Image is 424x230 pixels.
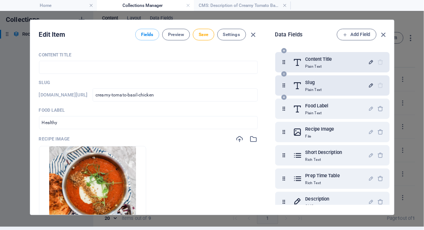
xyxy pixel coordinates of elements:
[306,203,330,209] p: CMS
[306,87,322,93] p: Plain Text
[306,171,340,180] h6: Prep Time Table
[275,30,337,39] h6: Data Fields
[306,110,328,116] p: Plain Text
[199,32,208,37] span: Save
[250,135,258,143] i: Select from file manager or stock photos
[39,80,258,86] p: Slug
[194,1,291,9] h4: CMS: Description of Creamy Tomato Basil Chicken
[217,29,246,40] button: Settings
[39,52,258,58] p: Content Title
[97,1,194,9] h4: Collections Manager
[343,30,370,39] span: Add Field
[306,157,342,163] p: Rich Text
[223,32,240,37] span: Settings
[337,29,377,40] button: Add Field
[141,32,153,37] span: Fields
[306,78,322,87] h6: Slug
[306,102,328,110] h6: Food Label
[306,180,340,186] p: Rich Text
[193,29,214,40] button: Save
[306,148,342,157] h6: Short Description
[135,29,159,40] button: Fields
[162,29,190,40] button: Preview
[168,32,184,37] span: Preview
[306,64,332,70] p: Plain Text
[306,195,330,203] h6: Description
[306,55,332,64] h6: Content Title
[306,134,334,139] p: File
[306,125,334,134] h6: Recipe Image
[39,107,258,113] p: Food Label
